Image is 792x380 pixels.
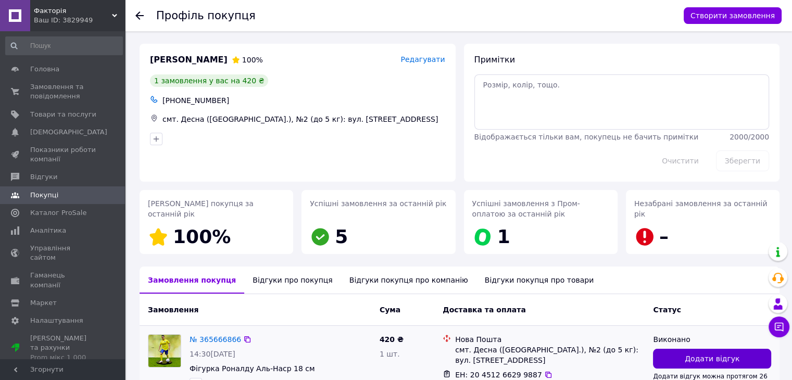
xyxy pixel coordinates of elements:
[455,371,542,379] span: ЕН: 20 4512 6629 9887
[380,350,400,358] span: 1 шт.
[30,244,96,262] span: Управління сайтом
[769,316,789,337] button: Чат з покупцем
[653,334,771,345] div: Виконано
[335,226,348,247] span: 5
[148,199,254,218] span: [PERSON_NAME] покупця за останній рік
[476,267,602,294] div: Відгуки покупця про товари
[310,199,446,208] span: Успішні замовлення за останній рік
[474,133,699,141] span: Відображається тільки вам, покупець не бачить примітки
[30,65,59,74] span: Головна
[400,55,445,64] span: Редагувати
[497,226,510,247] span: 1
[30,145,96,164] span: Показники роботи компанії
[455,345,645,365] div: смт. Десна ([GEOGRAPHIC_DATA].), №2 (до 5 кг): вул. [STREET_ADDRESS]
[30,208,86,218] span: Каталог ProSale
[653,349,771,369] button: Додати відгук
[684,7,782,24] button: Створити замовлення
[150,54,228,66] span: [PERSON_NAME]
[190,335,241,344] a: № 365666866
[140,267,244,294] div: Замовлення покупця
[341,267,476,294] div: Відгуки покупця про компанію
[30,110,96,119] span: Товари та послуги
[653,306,681,314] span: Статус
[30,226,66,235] span: Аналітика
[30,82,96,101] span: Замовлення та повідомлення
[190,350,235,358] span: 14:30[DATE]
[150,74,268,87] div: 1 замовлення у вас на 420 ₴
[30,298,57,308] span: Маркет
[135,10,144,21] div: Повернутися назад
[30,191,58,200] span: Покупці
[30,271,96,289] span: Гаманець компанії
[173,226,231,247] span: 100%
[148,334,181,368] a: Фото товару
[685,353,739,364] span: Додати відгук
[30,172,57,182] span: Відгуки
[148,335,181,367] img: Фото товару
[30,334,96,362] span: [PERSON_NAME] та рахунки
[380,306,400,314] span: Cума
[160,112,447,126] div: смт. Десна ([GEOGRAPHIC_DATA].), №2 (до 5 кг): вул. [STREET_ADDRESS]
[244,267,341,294] div: Відгуки про покупця
[455,334,645,345] div: Нова Пошта
[5,36,123,55] input: Пошук
[148,306,198,314] span: Замовлення
[730,133,769,141] span: 2000 / 2000
[472,199,580,218] span: Успішні замовлення з Пром-оплатою за останній рік
[474,55,515,65] span: Примітки
[30,128,107,137] span: [DEMOGRAPHIC_DATA]
[30,316,83,325] span: Налаштування
[443,306,526,314] span: Доставка та оплата
[659,226,669,247] span: –
[30,353,96,362] div: Prom мікс 1 000
[160,93,447,108] div: [PHONE_NUMBER]
[156,9,256,22] h1: Профіль покупця
[190,364,315,373] a: Фігурка Роналду Аль-Наср 18 см
[634,199,768,218] span: Незабрані замовлення за останній рік
[34,6,112,16] span: Факторія
[34,16,125,25] div: Ваш ID: 3829949
[380,335,404,344] span: 420 ₴
[242,56,263,64] span: 100%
